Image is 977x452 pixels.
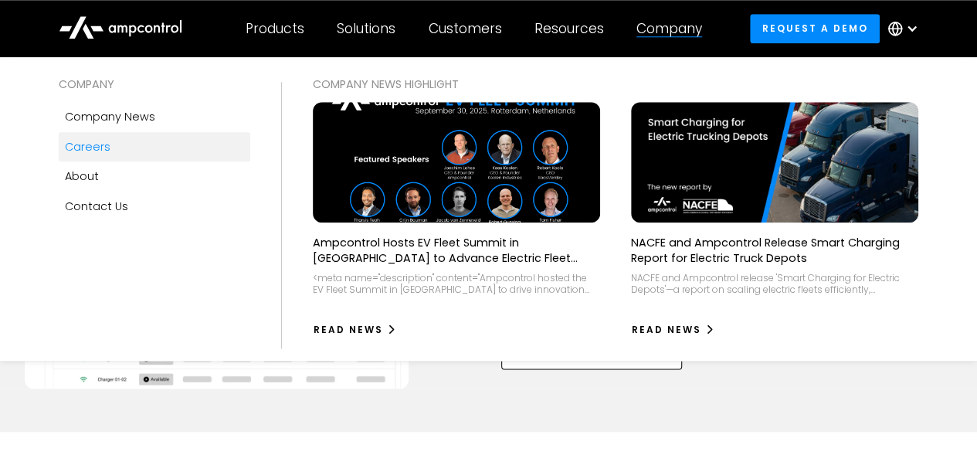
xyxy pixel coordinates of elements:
a: Read News [313,318,397,342]
p: Ampcontrol Hosts EV Fleet Summit in [GEOGRAPHIC_DATA] to Advance Electric Fleet Management in [GE... [313,235,600,266]
div: Resources [534,20,604,37]
div: Read News [314,323,383,337]
p: NACFE and Ampcontrol Release Smart Charging Report for Electric Truck Depots [631,235,918,266]
div: NACFE and Ampcontrol release 'Smart Charging for Electric Depots'—a report on scaling electric fl... [631,272,918,296]
div: Solutions [337,20,395,37]
a: Request a demo [750,14,880,42]
div: Company news [65,108,155,125]
div: Customers [429,20,502,37]
a: About [59,161,250,191]
div: <meta name="description" content="Ampcontrol hosted the EV Fleet Summit in [GEOGRAPHIC_DATA] to d... [313,272,600,296]
div: Company [636,20,702,37]
a: Company news [59,102,250,131]
a: Read News [631,318,715,342]
div: COMPANY NEWS Highlight [313,76,918,93]
a: Careers [59,132,250,161]
div: Read News [632,323,701,337]
div: Products [246,20,304,37]
div: COMPANY [59,76,250,93]
div: About [65,168,99,185]
div: Careers [65,138,110,155]
a: Contact Us [59,192,250,221]
div: Contact Us [65,198,128,215]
